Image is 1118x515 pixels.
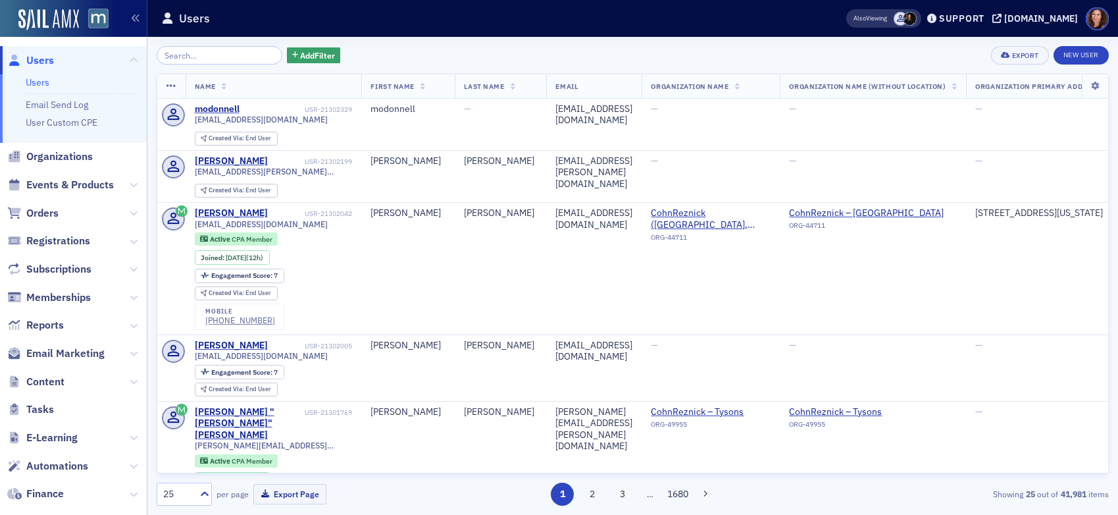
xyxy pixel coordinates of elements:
[975,155,982,167] span: —
[7,346,105,361] a: Email Marketing
[26,431,78,445] span: E-Learning
[651,103,658,115] span: —
[300,49,335,61] span: Add Filter
[611,483,634,506] button: 3
[789,103,796,115] span: —
[992,14,1082,23] button: [DOMAIN_NAME]
[195,155,268,167] a: [PERSON_NAME]
[211,369,278,376] div: 7
[975,339,982,351] span: —
[651,339,658,351] span: —
[7,149,93,164] a: Organizations
[195,454,278,468] div: Active: Active: CPA Member
[26,375,64,389] span: Content
[201,254,226,262] span: Joined :
[195,232,278,246] div: Active: Active: CPA Member
[195,184,278,198] div: Created Via: End User
[26,459,88,474] span: Automations
[26,178,114,192] span: Events & Products
[210,456,232,466] span: Active
[209,187,271,194] div: End User
[370,82,414,91] span: First Name
[195,406,303,441] a: [PERSON_NAME] "[PERSON_NAME]" [PERSON_NAME]
[7,375,64,389] a: Content
[26,234,90,248] span: Registrations
[26,290,91,305] span: Memberships
[464,103,471,115] span: —
[7,431,78,445] a: E-Learning
[26,487,64,501] span: Finance
[209,134,245,142] span: Created Via :
[270,209,352,218] div: USR-21302042
[651,82,728,91] span: Organization Name
[464,207,537,219] div: [PERSON_NAME]
[210,234,232,244] span: Active
[551,483,574,506] button: 1
[163,487,192,501] div: 25
[209,385,245,393] span: Created Via :
[209,135,271,142] div: End User
[205,315,275,325] div: [PHONE_NUMBER]
[26,53,54,68] span: Users
[789,207,944,219] span: CohnReznick – Bethesda
[232,456,272,466] span: CPA Member
[195,250,270,265] div: Joined: 2025-09-10 00:00:00
[789,207,944,219] a: CohnReznick – [GEOGRAPHIC_DATA]
[18,9,79,30] img: SailAMX
[195,115,328,124] span: [EMAIL_ADDRESS][DOMAIN_NAME]
[209,290,271,297] div: End User
[195,340,268,352] a: [PERSON_NAME]
[26,76,49,88] a: Users
[464,155,537,167] div: [PERSON_NAME]
[666,483,689,506] button: 1680
[555,103,632,126] div: [EMAIL_ADDRESS][DOMAIN_NAME]
[270,157,352,166] div: USR-21302199
[7,402,54,417] a: Tasks
[789,221,944,234] div: ORG-44711
[205,308,275,315] div: mobile
[7,262,91,277] a: Subscriptions
[853,14,866,22] div: Also
[200,456,272,465] a: Active CPA Member
[195,207,268,219] a: [PERSON_NAME]
[195,441,353,450] span: [PERSON_NAME][EMAIL_ADDRESS][PERSON_NAME][DOMAIN_NAME]
[651,406,771,418] a: CohnReznick – Tysons
[975,406,982,418] span: —
[370,207,445,219] div: [PERSON_NAME]
[195,82,216,91] span: Name
[1012,52,1039,59] div: Export
[581,483,604,506] button: 2
[651,420,771,433] div: ORG-49955
[903,12,917,26] span: Lauren McDonough
[555,82,578,91] span: Email
[7,234,90,248] a: Registrations
[195,351,328,361] span: [EMAIL_ADDRESS][DOMAIN_NAME]
[195,167,353,176] span: [EMAIL_ADDRESS][PERSON_NAME][DOMAIN_NAME]
[195,219,328,229] span: [EMAIL_ADDRESS][DOMAIN_NAME]
[975,103,982,115] span: —
[209,386,271,393] div: End User
[209,288,245,297] span: Created Via :
[200,235,272,244] a: Active CPA Member
[195,365,284,379] div: Engagement Score: 7
[195,103,240,115] a: modonnell
[370,340,445,352] div: [PERSON_NAME]
[789,339,796,351] span: —
[287,47,341,64] button: AddFilter
[1054,46,1109,65] a: New User
[789,406,909,418] a: CohnReznick – Tysons
[370,155,445,167] div: [PERSON_NAME]
[195,269,284,283] div: Engagement Score: 7
[7,459,88,474] a: Automations
[555,406,632,452] div: [PERSON_NAME][EMAIL_ADDRESS][PERSON_NAME][DOMAIN_NAME]
[195,286,278,300] div: Created Via: End User
[216,488,249,500] label: per page
[555,340,632,363] div: [EMAIL_ADDRESS][DOMAIN_NAME]
[26,99,88,111] a: Email Send Log
[853,14,887,23] span: Viewing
